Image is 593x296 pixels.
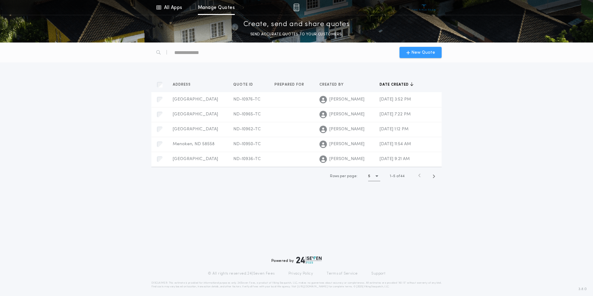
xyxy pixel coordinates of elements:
span: [DATE] 7:22 PM [380,112,411,117]
span: New Quote [411,49,435,56]
a: Terms of Service [327,271,358,276]
p: Create, send and share quotes [243,20,350,29]
span: 3.8.0 [578,286,587,292]
span: [PERSON_NAME] [329,156,364,162]
span: Quote ID [233,82,254,87]
img: logo [296,256,322,264]
button: 5 [368,171,380,181]
button: New Quote [399,47,442,58]
span: ND-10976-TC [233,97,261,102]
span: [DATE] 1:12 PM [380,127,408,132]
span: Created by [319,82,345,87]
span: of 44 [396,173,404,179]
img: vs-icon [412,4,436,11]
span: [DATE] 11:54 AM [380,142,411,146]
span: [DATE] 9:21 AM [380,157,410,161]
span: 5 [393,174,395,178]
a: [URL][DOMAIN_NAME] [297,285,328,288]
span: [GEOGRAPHIC_DATA] [173,127,218,132]
span: [DATE] 3:52 PM [380,97,411,102]
span: Menoken, ND 58558 [173,142,215,146]
span: ND-10950-TC [233,142,261,146]
span: [PERSON_NAME] [329,96,364,103]
span: [PERSON_NAME] [329,141,364,147]
div: Powered by [271,256,322,264]
span: [GEOGRAPHIC_DATA] [173,112,218,117]
h1: 5 [368,173,370,179]
span: Rows per page: [330,174,358,178]
button: Date created [380,82,413,88]
a: Privacy Policy [288,271,313,276]
span: Date created [380,82,410,87]
p: SEND ACCURATE QUOTES TO YOUR CUSTOMERS. [250,31,343,38]
button: Created by [319,82,348,88]
button: Address [173,82,195,88]
span: [GEOGRAPHIC_DATA] [173,97,218,102]
a: Support [371,271,385,276]
img: img [293,4,299,11]
span: [GEOGRAPHIC_DATA] [173,157,218,161]
p: DISCLAIMER: This estimate is provided for informational purposes only. 24|Seven Fees, a product o... [151,281,442,289]
span: ND-10936-TC [233,157,261,161]
span: Prepared for [274,82,305,87]
span: ND-10965-TC [233,112,261,117]
span: [PERSON_NAME] [329,126,364,132]
p: © All rights reserved. 24|Seven Fees [208,271,275,276]
button: Quote ID [233,82,258,88]
span: 1 [390,174,391,178]
span: [PERSON_NAME] [329,111,364,118]
span: Address [173,82,192,87]
span: ND-10962-TC [233,127,261,132]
